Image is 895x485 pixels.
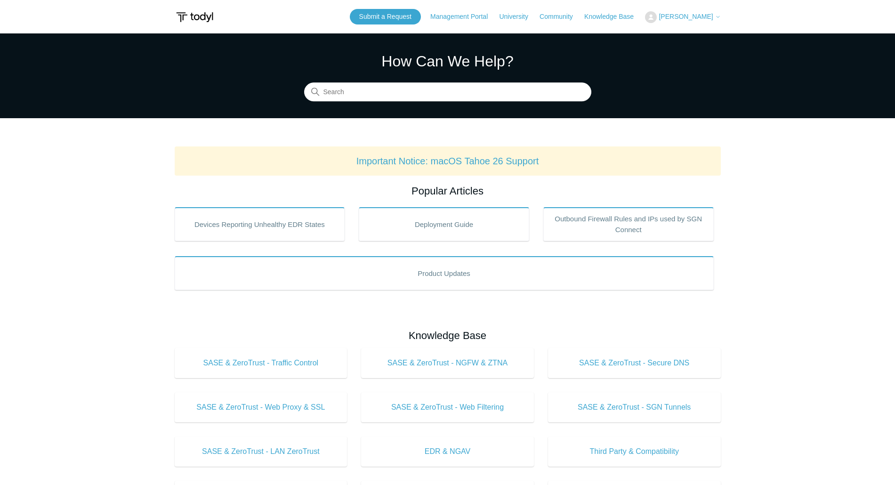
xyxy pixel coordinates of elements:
button: [PERSON_NAME] [645,11,720,23]
a: EDR & NGAV [361,436,534,467]
a: SASE & ZeroTrust - NGFW & ZTNA [361,348,534,378]
span: Third Party & Compatibility [562,446,707,457]
a: Community [540,12,582,22]
input: Search [304,83,591,102]
h2: Popular Articles [175,183,721,199]
span: SASE & ZeroTrust - NGFW & ZTNA [375,357,520,369]
span: SASE & ZeroTrust - Secure DNS [562,357,707,369]
a: SASE & ZeroTrust - Secure DNS [548,348,721,378]
h1: How Can We Help? [304,50,591,73]
span: SASE & ZeroTrust - SGN Tunnels [562,402,707,413]
a: Devices Reporting Unhealthy EDR States [175,207,345,241]
a: Knowledge Base [584,12,643,22]
a: Product Updates [175,256,714,290]
span: [PERSON_NAME] [659,13,713,20]
a: Outbound Firewall Rules and IPs used by SGN Connect [543,207,714,241]
a: Important Notice: macOS Tahoe 26 Support [356,156,539,166]
a: Submit a Request [350,9,421,24]
span: SASE & ZeroTrust - Web Proxy & SSL [189,402,333,413]
a: SASE & ZeroTrust - LAN ZeroTrust [175,436,347,467]
a: SASE & ZeroTrust - Web Filtering [361,392,534,422]
span: SASE & ZeroTrust - Web Filtering [375,402,520,413]
span: SASE & ZeroTrust - Traffic Control [189,357,333,369]
a: University [499,12,537,22]
a: Deployment Guide [359,207,529,241]
a: SASE & ZeroTrust - SGN Tunnels [548,392,721,422]
span: SASE & ZeroTrust - LAN ZeroTrust [189,446,333,457]
a: SASE & ZeroTrust - Traffic Control [175,348,347,378]
a: Third Party & Compatibility [548,436,721,467]
a: Management Portal [430,12,497,22]
img: Todyl Support Center Help Center home page [175,8,215,26]
h2: Knowledge Base [175,328,721,343]
a: SASE & ZeroTrust - Web Proxy & SSL [175,392,347,422]
span: EDR & NGAV [375,446,520,457]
